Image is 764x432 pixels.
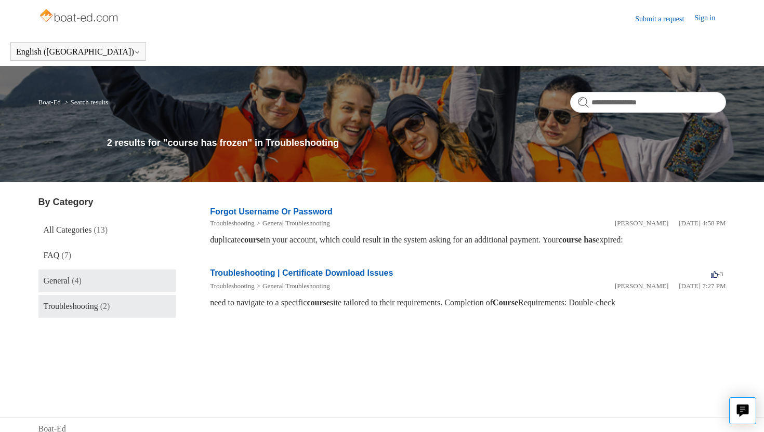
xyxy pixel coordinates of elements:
[615,218,668,228] li: [PERSON_NAME]
[493,298,518,307] em: Course
[584,235,596,244] em: has
[210,219,254,227] a: Troubleshooting
[255,218,330,228] li: General Troubleshooting
[210,282,254,290] a: Troubleshooting
[255,281,330,291] li: General Troubleshooting
[241,235,264,244] em: course
[711,270,723,278] span: -3
[210,218,254,228] li: Troubleshooting
[729,397,756,424] button: Live chat
[38,269,176,292] a: General (4)
[38,219,176,241] a: All Categories (13)
[694,12,726,25] a: Sign in
[44,276,70,285] span: General
[635,14,694,24] a: Submit a request
[615,281,668,291] li: [PERSON_NAME]
[679,282,726,290] time: 01/05/2024, 19:27
[262,219,330,227] a: General Troubleshooting
[44,225,92,234] span: All Categories
[44,302,98,310] span: Troubleshooting
[94,225,108,234] span: (13)
[210,234,726,246] div: duplicate in your account, which could result in the system asking for an additional payment. You...
[559,235,582,244] em: course
[210,268,393,277] a: Troubleshooting | Certificate Download Issues
[38,98,63,106] li: Boat-Ed
[307,298,330,307] em: course
[61,251,71,260] span: (7)
[570,92,726,113] input: Search
[210,281,254,291] li: Troubleshooting
[38,195,176,209] h3: By Category
[262,282,330,290] a: General Troubleshooting
[100,302,110,310] span: (2)
[107,136,726,150] h1: 2 results for "course has frozen" in Troubleshooting
[62,98,108,106] li: Search results
[44,251,60,260] span: FAQ
[38,98,61,106] a: Boat-Ed
[38,244,176,267] a: FAQ (7)
[210,296,726,309] div: need to navigate to a specific site tailored to their requirements. Completion of Requirements: D...
[210,207,333,216] a: Forgot Username Or Password
[38,6,121,27] img: Boat-Ed Help Center home page
[38,295,176,318] a: Troubleshooting (2)
[72,276,82,285] span: (4)
[679,219,726,227] time: 05/20/2025, 16:58
[16,47,140,57] button: English ([GEOGRAPHIC_DATA])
